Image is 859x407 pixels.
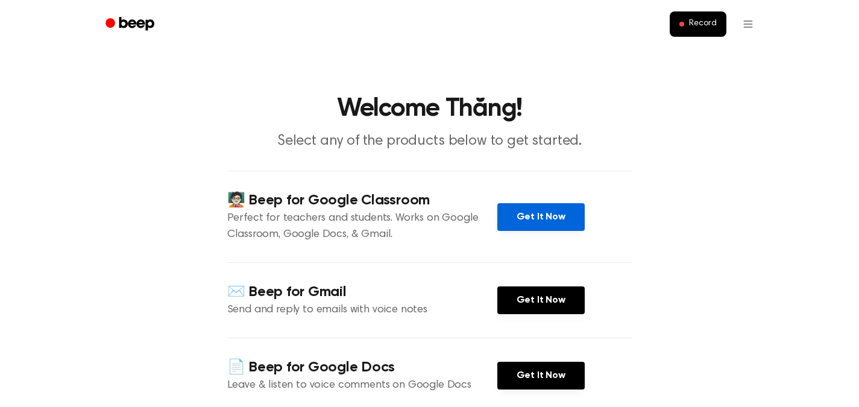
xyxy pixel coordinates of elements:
[227,282,497,302] h4: ✉️ Beep for Gmail
[497,362,585,390] a: Get It Now
[121,96,738,122] h1: Welcome Thắng!
[227,358,497,377] h4: 📄 Beep for Google Docs
[227,377,497,394] p: Leave & listen to voice comments on Google Docs
[689,19,716,30] span: Record
[227,191,497,210] h4: 🧑🏻‍🏫 Beep for Google Classroom
[97,13,165,36] a: Beep
[497,286,585,314] a: Get It Now
[670,11,726,37] button: Record
[227,210,497,243] p: Perfect for teachers and students. Works on Google Classroom, Google Docs, & Gmail.
[198,131,661,151] p: Select any of the products below to get started.
[227,302,497,318] p: Send and reply to emails with voice notes
[734,10,763,39] button: Open menu
[497,203,585,231] a: Get It Now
